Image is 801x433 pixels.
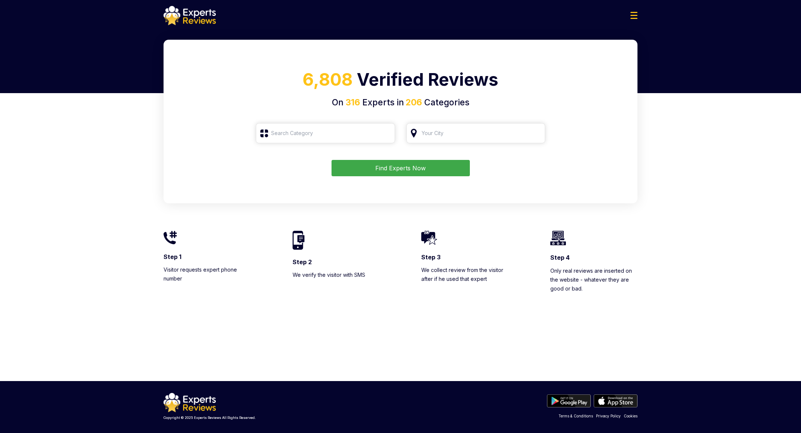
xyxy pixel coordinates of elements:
[164,415,256,420] p: Copyright © 2025 Experts Reviews All Rights Reserved.
[172,96,629,109] h4: On Experts in Categories
[594,394,637,407] img: apple store btn
[550,253,638,262] h3: Step 4
[293,270,380,279] p: We verify the visitor with SMS
[164,6,216,25] img: logo
[293,231,304,249] img: homeIcon2
[164,393,216,412] img: logo
[332,160,470,176] button: Find Experts Now
[164,265,251,283] p: Visitor requests expert phone number
[164,231,177,245] img: homeIcon1
[550,231,566,245] img: homeIcon4
[624,413,637,419] a: Cookies
[596,413,621,419] a: Privacy Policy
[421,231,437,245] img: homeIcon3
[630,12,637,19] img: Menu Icon
[256,123,395,143] input: Search Category
[550,266,638,293] p: Only real reviews are inserted on the website - whatever they are good or bad.
[558,413,593,419] a: Terms & Conditions
[164,253,251,261] h3: Step 1
[346,97,360,108] span: 316
[303,69,353,90] span: 6,808
[172,67,629,96] h1: Verified Reviews
[404,97,422,108] span: 206
[406,123,545,143] input: Your City
[547,394,591,407] img: play store btn
[293,258,380,266] h3: Step 2
[421,253,509,261] h3: Step 3
[421,266,509,283] p: We collect review from the visitor after if he used that expert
